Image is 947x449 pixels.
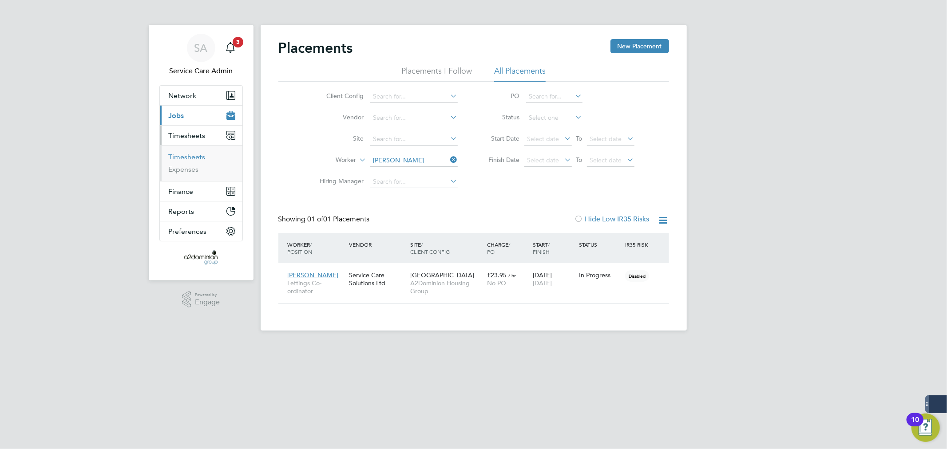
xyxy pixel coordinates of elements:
button: Timesheets [160,126,242,145]
div: Vendor [347,236,408,252]
span: Network [169,91,197,100]
li: Placements I Follow [401,66,472,82]
input: Search for... [370,133,458,146]
span: Timesheets [169,131,206,140]
a: [PERSON_NAME]Lettings Co-ordinatorService Care Solutions Ltd[GEOGRAPHIC_DATA]A2Dominion Housing G... [285,266,669,274]
span: Select date [590,156,622,164]
span: / Finish [533,241,550,255]
span: Jobs [169,111,184,120]
button: New Placement [610,39,669,53]
div: Timesheets [160,145,242,181]
label: Start Date [480,134,520,142]
span: To [574,154,585,165]
input: Search for... [370,91,458,103]
span: Select date [590,135,622,143]
input: Search for... [370,176,458,188]
a: 3 [222,34,239,62]
a: Go to home page [159,250,243,264]
div: IR35 Risk [623,236,654,252]
span: 01 of [308,215,324,224]
a: Timesheets [169,153,206,161]
label: Finish Date [480,156,520,164]
span: Disabled [625,270,649,282]
span: / hr [508,272,516,279]
label: Hiring Manager [313,177,364,185]
span: To [574,133,585,144]
div: Status [577,236,623,252]
div: [DATE] [531,267,577,291]
span: Finance [169,187,194,196]
div: Worker [285,236,347,260]
span: [GEOGRAPHIC_DATA] [410,271,474,279]
h2: Placements [278,39,353,57]
label: Vendor [313,113,364,121]
span: / Position [288,241,313,255]
input: Select one [526,112,582,124]
span: 3 [233,37,243,47]
div: Showing [278,215,372,224]
span: Lettings Co-ordinator [288,279,345,295]
div: Site [408,236,485,260]
span: £23.95 [487,271,507,279]
span: [DATE] [533,279,552,287]
a: SAService Care Admin [159,34,243,76]
div: Start [531,236,577,260]
span: 01 Placements [308,215,370,224]
span: A2Dominion Housing Group [410,279,483,295]
a: Expenses [169,165,199,173]
span: Powered by [195,291,220,299]
label: PO [480,92,520,100]
span: / Client Config [410,241,450,255]
label: Hide Low IR35 Risks [575,215,650,224]
button: Open Resource Center, 10 new notifications [911,414,940,442]
span: Preferences [169,227,207,236]
input: Search for... [370,154,458,167]
input: Search for... [526,91,582,103]
div: In Progress [579,271,621,279]
a: Powered byEngage [182,291,220,308]
label: Worker [305,156,357,165]
div: Service Care Solutions Ltd [347,267,408,291]
button: Jobs [160,106,242,125]
input: Search for... [370,112,458,124]
span: Engage [195,299,220,306]
img: a2dominion-logo-retina.png [184,250,218,264]
span: Select date [527,135,559,143]
span: SA [194,42,208,54]
nav: Main navigation [149,25,254,280]
label: Status [480,113,520,121]
button: Reports [160,201,242,221]
button: Preferences [160,221,242,241]
button: Finance [160,181,242,201]
button: Network [160,86,242,105]
label: Site [313,134,364,142]
span: Reports [169,207,194,216]
div: Charge [485,236,531,260]
span: No PO [487,279,506,287]
label: Client Config [313,92,364,100]
div: 10 [911,420,919,431]
span: / PO [487,241,510,255]
span: [PERSON_NAME] [288,271,339,279]
span: Select date [527,156,559,164]
li: All Placements [494,66,546,82]
span: Service Care Admin [159,66,243,76]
